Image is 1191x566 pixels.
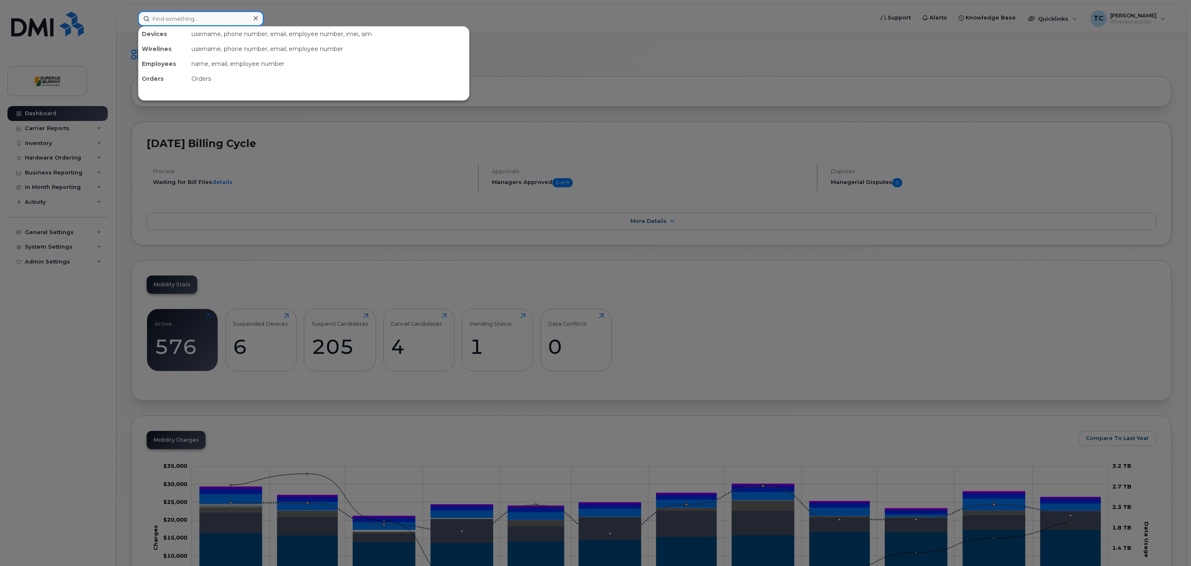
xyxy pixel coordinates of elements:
[138,27,188,41] div: Devices
[188,27,469,41] div: username, phone number, email, employee number, imei, sim
[138,71,188,86] div: Orders
[138,41,188,56] div: Wirelines
[188,56,469,71] div: name, email, employee number
[188,71,469,86] div: Orders
[188,41,469,56] div: username, phone number, email, employee number
[138,56,188,71] div: Employees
